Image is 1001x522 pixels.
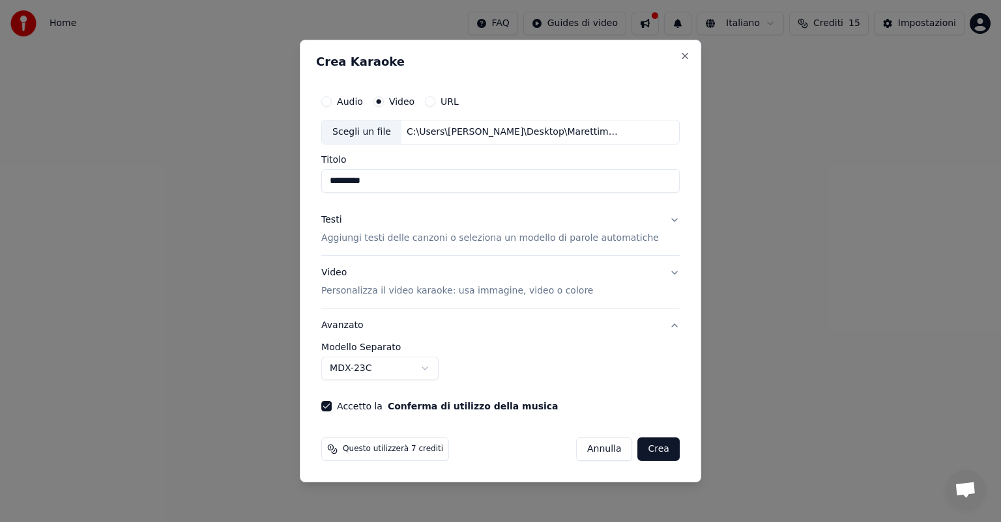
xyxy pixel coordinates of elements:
label: Accetto la [337,402,558,411]
button: VideoPersonalizza il video karaoke: usa immagine, video o colore [321,256,680,308]
label: URL [441,97,459,106]
button: Annulla [576,437,633,461]
label: Video [389,97,414,106]
button: Accetto la [388,402,559,411]
label: Audio [337,97,363,106]
h2: Crea Karaoke [316,56,685,68]
div: Video [321,266,593,297]
span: Questo utilizzerà 7 crediti [343,444,443,454]
button: TestiAggiungi testi delle canzoni o seleziona un modello di parole automatiche [321,203,680,255]
button: Crea [638,437,680,461]
div: Avanzato [321,342,680,391]
p: Aggiungi testi delle canzoni o seleziona un modello di parole automatiche [321,232,659,245]
button: Avanzato [321,309,680,342]
p: Personalizza il video karaoke: usa immagine, video o colore [321,284,593,297]
div: Scegli un file [322,120,401,144]
label: Titolo [321,155,680,164]
label: Modello Separato [321,342,680,351]
div: Testi [321,213,341,227]
div: C:\Users\[PERSON_NAME]\Desktop\Marettimo in tempo di Quarantena - 4K .mp4 [401,126,623,139]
